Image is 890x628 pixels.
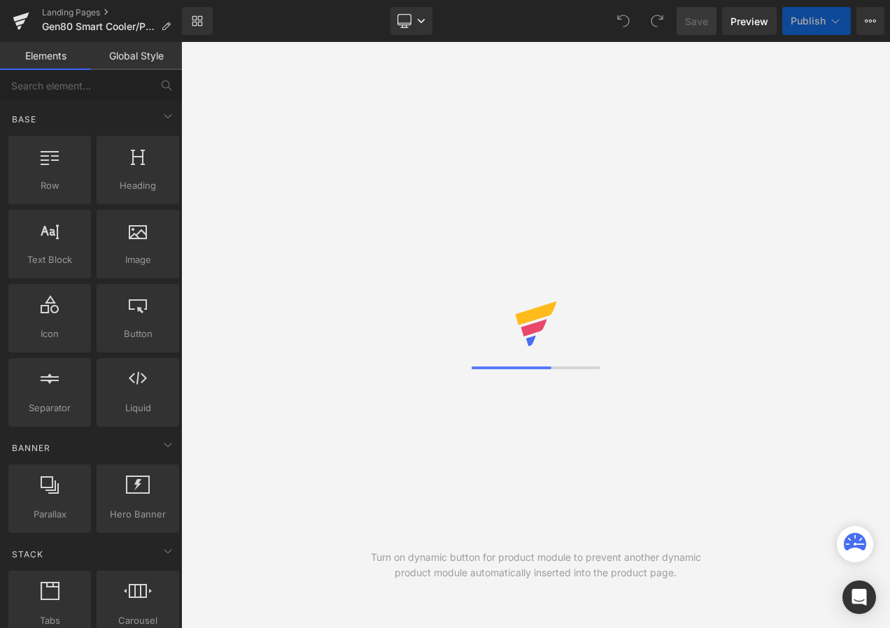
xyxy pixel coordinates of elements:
[101,327,175,341] span: Button
[842,580,876,614] div: Open Intercom Messenger
[101,252,175,267] span: Image
[182,7,213,35] a: New Library
[10,441,52,455] span: Banner
[13,507,87,522] span: Parallax
[791,15,826,27] span: Publish
[782,7,851,35] button: Publish
[42,7,182,18] a: Landing Pages
[13,327,87,341] span: Icon
[685,14,708,29] span: Save
[609,7,637,35] button: Undo
[358,550,713,580] div: Turn on dynamic button for product module to prevent another dynamic product module automatically...
[13,252,87,267] span: Text Block
[643,7,671,35] button: Redo
[13,178,87,193] span: Row
[722,7,777,35] a: Preview
[10,548,45,561] span: Stack
[101,401,175,415] span: Liquid
[101,507,175,522] span: Hero Banner
[42,21,155,32] span: Gen80 Smart Cooler/Purifier Email
[730,14,768,29] span: Preview
[10,113,38,126] span: Base
[13,401,87,415] span: Separator
[91,42,182,70] a: Global Style
[101,178,175,193] span: Heading
[856,7,884,35] button: More
[101,613,175,628] span: Carousel
[13,613,87,628] span: Tabs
